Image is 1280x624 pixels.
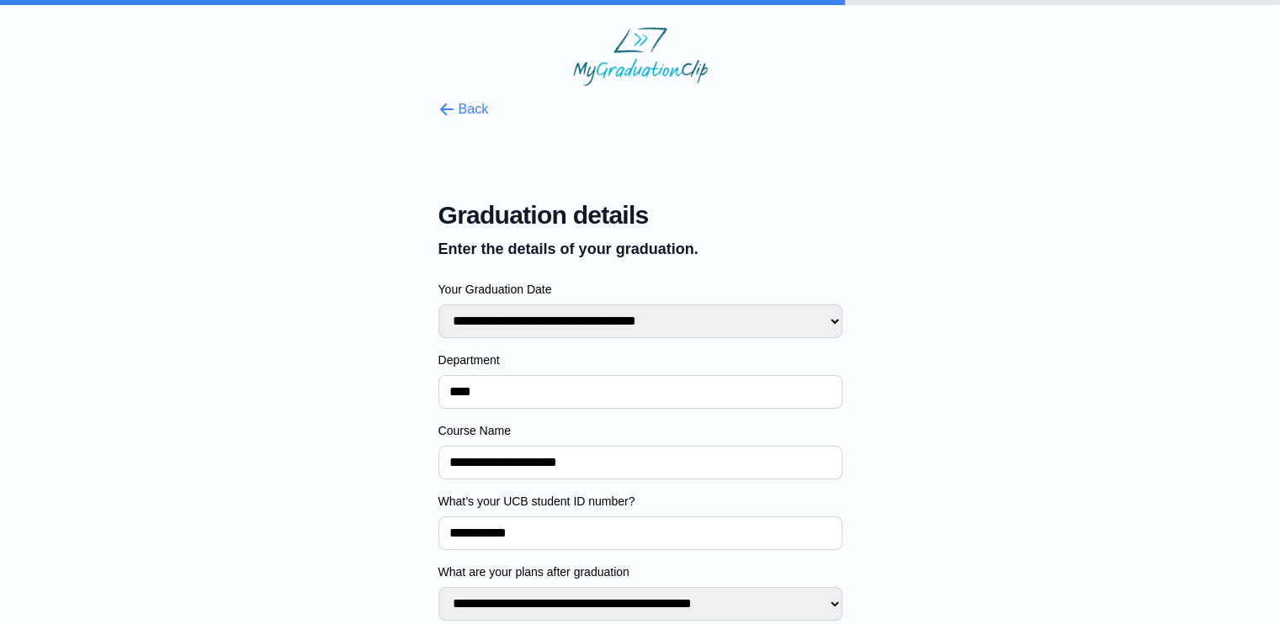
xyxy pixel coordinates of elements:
button: Back [438,99,489,119]
img: MyGraduationClip [573,27,708,86]
label: Your Graduation Date [438,281,842,298]
label: Course Name [438,422,842,439]
span: Graduation details [438,200,842,230]
label: What’s your UCB student ID number? [438,493,842,510]
label: Department [438,352,842,368]
label: What are your plans after graduation [438,563,842,580]
p: Enter the details of your graduation. [438,237,842,261]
